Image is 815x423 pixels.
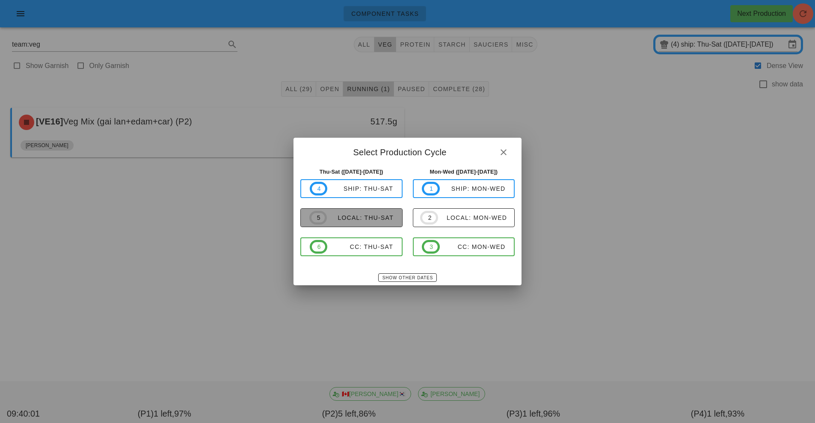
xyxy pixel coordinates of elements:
[300,237,403,256] button: 6CC: Thu-Sat
[429,242,433,251] span: 3
[317,184,320,193] span: 4
[327,243,393,250] div: CC: Thu-Sat
[293,138,522,164] div: Select Production Cycle
[327,185,393,192] div: ship: Thu-Sat
[317,213,320,222] span: 5
[320,169,383,175] strong: Thu-Sat ([DATE]-[DATE])
[413,208,515,227] button: 2local: Mon-Wed
[300,179,403,198] button: 4ship: Thu-Sat
[300,208,403,227] button: 5local: Thu-Sat
[438,214,507,221] div: local: Mon-Wed
[317,242,320,251] span: 6
[413,237,515,256] button: 3CC: Mon-Wed
[382,275,433,280] span: Show Other Dates
[413,179,515,198] button: 1ship: Mon-Wed
[429,184,433,193] span: 1
[440,243,506,250] div: CC: Mon-Wed
[430,169,498,175] strong: Mon-Wed ([DATE]-[DATE])
[427,213,431,222] span: 2
[327,214,394,221] div: local: Thu-Sat
[378,273,437,282] button: Show Other Dates
[440,185,506,192] div: ship: Mon-Wed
